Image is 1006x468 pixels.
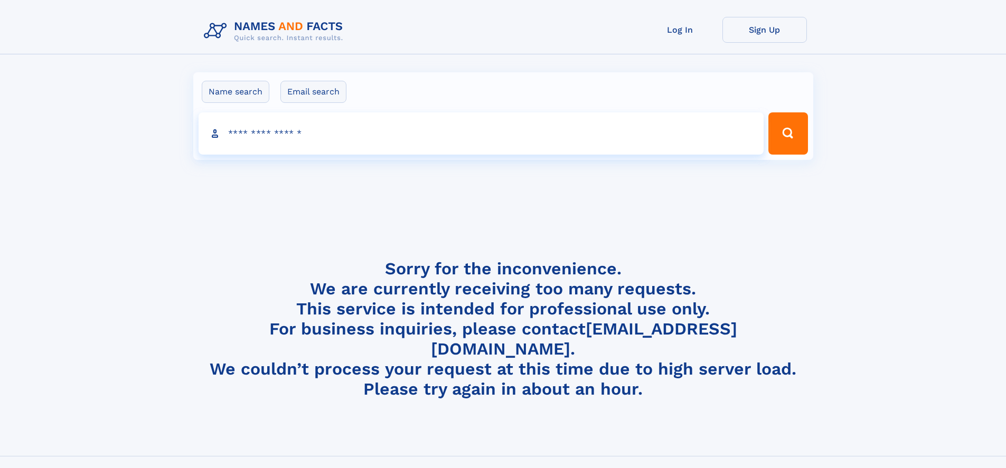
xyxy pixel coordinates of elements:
[199,112,764,155] input: search input
[431,319,737,359] a: [EMAIL_ADDRESS][DOMAIN_NAME]
[638,17,722,43] a: Log In
[722,17,807,43] a: Sign Up
[768,112,807,155] button: Search Button
[200,17,352,45] img: Logo Names and Facts
[280,81,346,103] label: Email search
[202,81,269,103] label: Name search
[200,259,807,399] h4: Sorry for the inconvenience. We are currently receiving too many requests. This service is intend...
